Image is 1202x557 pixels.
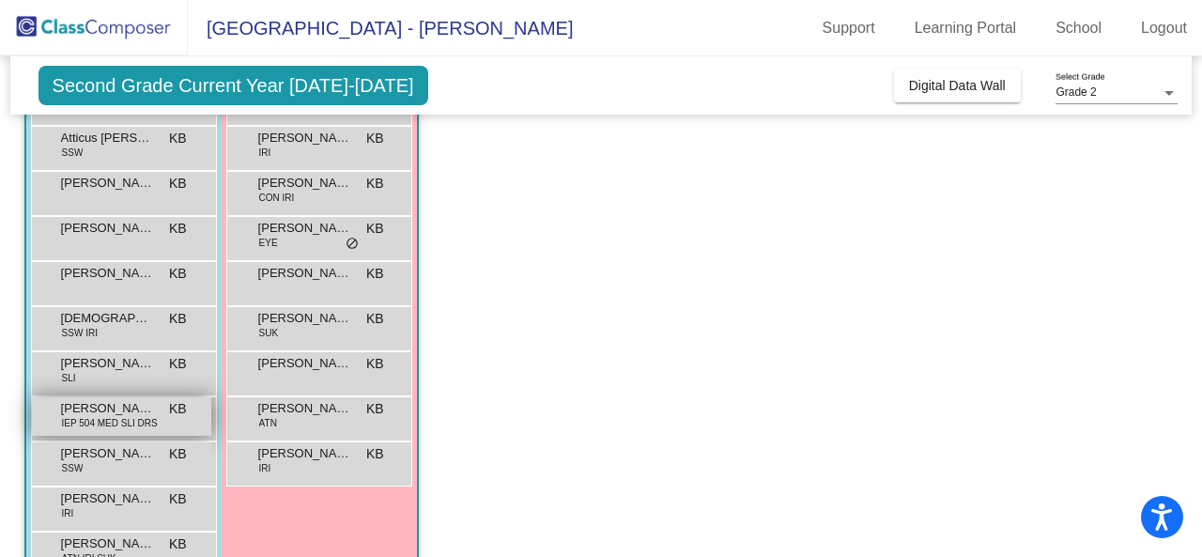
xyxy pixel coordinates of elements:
span: KB [366,309,384,329]
span: [PERSON_NAME] [61,219,155,238]
span: [PERSON_NAME] [258,444,352,463]
span: SSW [62,461,84,475]
span: KB [169,444,187,464]
button: Digital Data Wall [894,69,1021,102]
span: KB [366,174,384,193]
span: [PERSON_NAME] [61,444,155,463]
span: IRI [259,461,271,475]
span: [PERSON_NAME] [61,489,155,508]
span: [PERSON_NAME] [258,399,352,418]
span: [PERSON_NAME] [258,264,352,283]
span: [PERSON_NAME] [61,534,155,553]
a: Learning Portal [900,13,1032,43]
span: KB [366,219,384,239]
span: KB [366,444,384,464]
span: [PERSON_NAME] [61,264,155,283]
span: SSW IRI [62,326,98,340]
span: KB [366,264,384,284]
span: KB [169,354,187,374]
span: [PERSON_NAME] [258,129,352,147]
span: KB [169,174,187,193]
a: Support [808,13,890,43]
span: Atticus [PERSON_NAME] [61,129,155,147]
span: [PERSON_NAME] [61,354,155,373]
span: SUK [259,326,279,340]
span: [PERSON_NAME] [61,174,155,193]
span: IRI [259,146,271,160]
span: KB [169,264,187,284]
span: KB [169,489,187,509]
span: [PERSON_NAME] [258,309,352,328]
span: KB [169,534,187,554]
span: KB [366,399,384,419]
span: KB [169,309,187,329]
span: ATN [259,416,277,430]
span: [PERSON_NAME] [258,219,352,238]
span: Grade 2 [1056,85,1096,99]
span: IRI [62,506,74,520]
span: IEP 504 MED SLI DRS [62,416,158,430]
span: KB [169,399,187,419]
span: KB [169,129,187,148]
span: KB [169,219,187,239]
span: [DEMOGRAPHIC_DATA][PERSON_NAME] [61,309,155,328]
span: Digital Data Wall [909,78,1006,93]
span: [GEOGRAPHIC_DATA] - [PERSON_NAME] [188,13,573,43]
span: Second Grade Current Year [DATE]-[DATE] [39,66,428,105]
a: School [1040,13,1117,43]
span: [PERSON_NAME] [61,399,155,418]
a: Logout [1126,13,1202,43]
span: do_not_disturb_alt [346,237,359,252]
span: CON IRI [259,191,295,205]
span: [PERSON_NAME] [258,354,352,373]
span: SSW [62,146,84,160]
span: [PERSON_NAME] [258,174,352,193]
span: KB [366,354,384,374]
span: SLI [62,371,76,385]
span: KB [366,129,384,148]
span: EYE [259,236,278,250]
